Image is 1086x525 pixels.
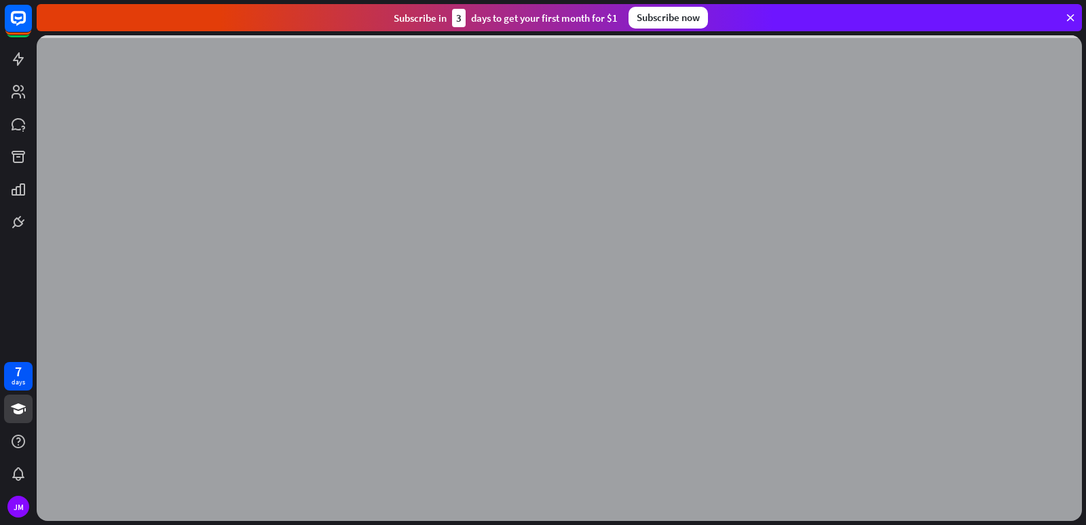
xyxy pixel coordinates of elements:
div: days [12,378,25,387]
div: 3 [452,9,466,27]
div: 7 [15,365,22,378]
div: Subscribe now [629,7,708,29]
div: Subscribe in days to get your first month for $1 [394,9,618,27]
a: 7 days [4,362,33,391]
div: JM [7,496,29,518]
